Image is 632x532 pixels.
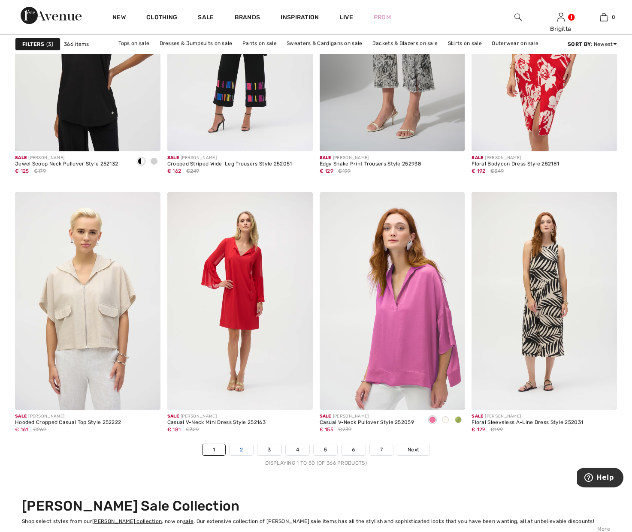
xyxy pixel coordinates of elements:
[472,168,486,174] span: € 192
[183,518,194,524] a: sale
[320,420,414,426] div: Casual V-Neck Pullover Style 252059
[235,14,260,23] a: Brands
[540,24,582,33] div: Brigitta
[472,413,583,420] div: [PERSON_NAME]
[148,155,160,169] div: Vanilla 30
[320,413,414,420] div: [PERSON_NAME]
[15,427,28,433] span: € 161
[320,155,331,160] span: Sale
[146,14,177,23] a: Clothing
[15,444,617,467] nav: Page navigation
[135,155,148,169] div: Black
[15,168,29,174] span: € 125
[92,518,162,524] a: [PERSON_NAME] collection
[34,167,46,175] span: €179
[167,413,266,420] div: [PERSON_NAME]
[15,459,617,467] div: Displaying 1 to 50 (of 366 products)
[15,413,121,420] div: [PERSON_NAME]
[568,40,617,48] div: : Newest
[338,426,351,433] span: €239
[452,413,465,427] div: Greenery
[472,155,483,160] span: Sale
[426,413,439,427] div: Bubble gum
[22,517,610,525] div: Shop select styles from our , now on . Our extensive collection of [PERSON_NAME] sale items has a...
[286,444,309,455] a: 4
[167,414,179,419] span: Sale
[514,12,522,22] img: search the website
[439,413,452,427] div: Vanilla 30
[397,444,429,455] a: Next
[22,498,610,514] h2: [PERSON_NAME] Sale Collection
[557,12,565,22] img: My Info
[472,414,483,419] span: Sale
[198,14,214,23] a: Sale
[338,167,351,175] span: €199
[46,40,53,48] span: 3
[320,161,421,167] div: Edgy Snake Print Trousers Style 252938
[167,192,313,410] img: Casual V-Neck Mini Dress Style 252163. Radiant red
[33,426,46,433] span: €269
[281,14,319,23] span: Inspiration
[472,155,559,161] div: [PERSON_NAME]
[186,167,200,175] span: €249
[408,446,419,454] span: Next
[64,40,89,48] span: 366 items
[444,38,486,49] a: Skirts on sale
[320,168,334,174] span: € 129
[15,420,121,426] div: Hooded Cropped Casual Top Style 252222
[342,444,365,455] a: 6
[472,427,486,433] span: € 129
[112,14,126,23] a: New
[340,13,353,22] a: Live
[186,426,199,433] span: €329
[320,427,334,433] span: € 155
[15,192,160,410] img: Hooded Cropped Casual Top Style 252222. Moonstone
[167,420,266,426] div: Casual V-Neck Mini Dress Style 252163
[282,38,366,49] a: Sweaters & Cardigans on sale
[490,426,503,433] span: €199
[15,155,118,161] div: [PERSON_NAME]
[472,161,559,167] div: Floral Bodycon Dress Style 252181
[472,192,617,410] img: Floral Sleeveless A-Line Dress Style 252031. Black/moonstone
[612,13,615,21] span: 0
[314,444,337,455] a: 5
[320,192,465,410] img: Casual V-Neck Pullover Style 252059. Greenery
[472,420,583,426] div: Floral Sleeveless A-Line Dress Style 252031
[487,38,543,49] a: Outerwear on sale
[374,13,391,22] a: Prom
[490,167,504,175] span: €349
[320,414,331,419] span: Sale
[21,7,82,24] img: 1ère Avenue
[600,12,608,22] img: My Bag
[577,468,623,489] iframe: Opens a widget where you can find more information
[167,427,181,433] span: € 181
[238,38,281,49] a: Pants on sale
[568,41,591,47] strong: Sort By
[370,444,393,455] a: 7
[22,40,44,48] strong: Filters
[167,161,292,167] div: Cropped Striped Wide-Leg Trousers Style 252051
[15,155,27,160] span: Sale
[167,155,292,161] div: [PERSON_NAME]
[15,161,118,167] div: Jewel Scoop Neck Pullover Style 252132
[155,38,237,49] a: Dresses & Jumpsuits on sale
[557,13,565,21] a: Sign In
[583,12,625,22] a: 0
[167,155,179,160] span: Sale
[368,38,442,49] a: Jackets & Blazers on sale
[230,444,253,455] a: 2
[203,444,225,455] a: 1
[167,168,181,174] span: € 162
[257,444,281,455] a: 3
[15,414,27,419] span: Sale
[114,38,154,49] a: Tops on sale
[320,155,421,161] div: [PERSON_NAME]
